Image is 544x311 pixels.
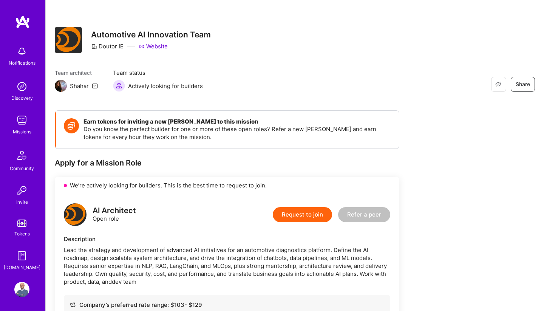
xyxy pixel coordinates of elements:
[516,80,530,88] span: Share
[92,83,98,89] i: icon Mail
[55,158,399,168] div: Apply for a Mission Role
[13,128,31,136] div: Missions
[17,220,26,227] img: tokens
[113,69,203,77] span: Team status
[511,77,535,92] button: Share
[11,94,33,102] div: Discovery
[64,118,79,133] img: Token icon
[14,230,30,238] div: Tokens
[4,263,40,271] div: [DOMAIN_NAME]
[10,164,34,172] div: Community
[12,282,31,297] a: User Avatar
[64,203,87,226] img: logo
[9,59,36,67] div: Notifications
[16,198,28,206] div: Invite
[83,118,391,125] h4: Earn tokens for inviting a new [PERSON_NAME] to this mission
[139,42,168,50] a: Website
[91,30,211,39] h3: Automotive AI Innovation Team
[14,248,29,263] img: guide book
[83,125,391,141] p: Do you know the perfect builder for one or more of these open roles? Refer a new [PERSON_NAME] an...
[14,183,29,198] img: Invite
[14,282,29,297] img: User Avatar
[64,235,390,243] div: Description
[495,81,501,87] i: icon EyeClosed
[55,27,82,53] img: Company Logo
[15,15,30,29] img: logo
[14,44,29,59] img: bell
[93,207,136,215] div: AI Architect
[14,113,29,128] img: teamwork
[91,42,124,50] div: Doutor IE
[64,246,390,286] div: Lead the strategy and development of advanced AI initiatives for an automotive diagnostics platfo...
[70,82,89,90] div: Shahar
[91,43,97,50] i: icon CompanyGray
[55,80,67,92] img: Team Architect
[113,80,125,92] img: Actively looking for builders
[55,177,399,194] div: We’re actively looking for builders. This is the best time to request to join.
[70,301,384,309] div: Company’s preferred rate range: $ 103 - $ 129
[70,302,76,308] i: icon Cash
[13,146,31,164] img: Community
[338,207,390,222] button: Refer a peer
[273,207,332,222] button: Request to join
[14,79,29,94] img: discovery
[55,69,98,77] span: Team architect
[93,207,136,223] div: Open role
[128,82,203,90] span: Actively looking for builders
